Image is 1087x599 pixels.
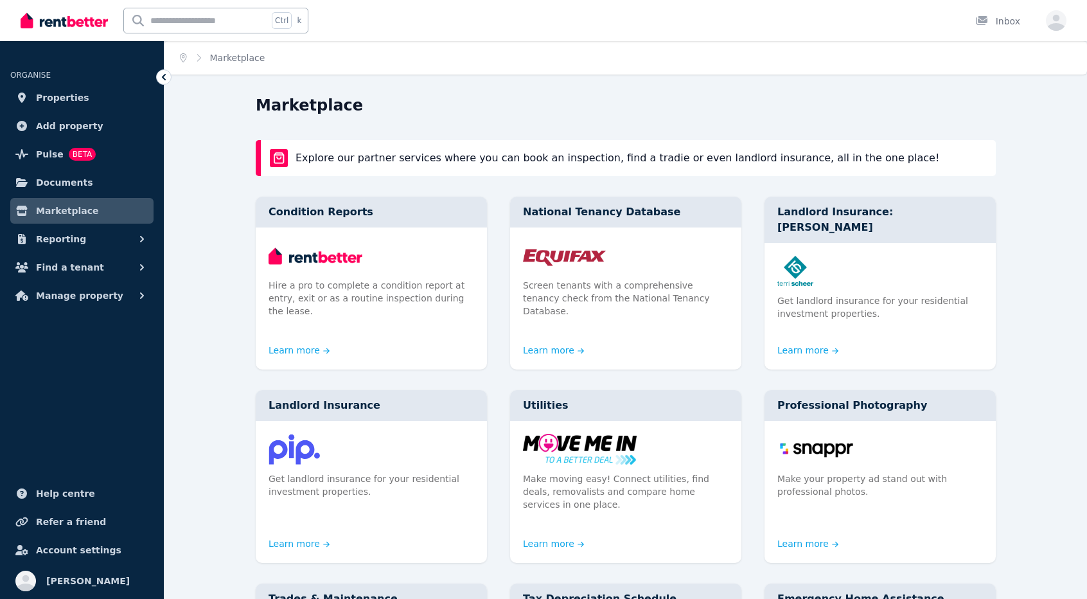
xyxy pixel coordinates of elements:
[10,509,154,535] a: Refer a friend
[523,434,729,465] img: Utilities
[10,255,154,280] button: Find a tenant
[777,294,983,320] p: Get landlord insurance for your residential investment properties.
[297,15,301,26] span: k
[523,472,729,511] p: Make moving easy! Connect utilities, find deals, removalists and compare home services in one place.
[36,90,89,105] span: Properties
[10,283,154,308] button: Manage property
[272,12,292,29] span: Ctrl
[764,390,996,421] div: Professional Photography
[46,573,130,589] span: [PERSON_NAME]
[510,390,741,421] div: Utilities
[36,231,86,247] span: Reporting
[270,149,288,167] img: rentBetter Marketplace
[777,344,839,357] a: Learn more
[10,113,154,139] a: Add property
[10,198,154,224] a: Marketplace
[36,288,123,303] span: Manage property
[21,11,108,30] img: RentBetter
[269,472,474,498] p: Get landlord insurance for your residential investment properties.
[523,537,585,550] a: Learn more
[36,118,103,134] span: Add property
[777,256,983,287] img: Landlord Insurance: Terri Scheer
[164,41,280,75] nav: Breadcrumb
[296,150,939,166] p: Explore our partner services where you can book an inspection, find a tradie or even landlord ins...
[777,434,983,465] img: Professional Photography
[36,486,95,501] span: Help centre
[10,141,154,167] a: PulseBETA
[269,434,474,465] img: Landlord Insurance
[269,240,474,271] img: Condition Reports
[10,85,154,111] a: Properties
[36,514,106,530] span: Refer a friend
[975,15,1020,28] div: Inbox
[777,537,839,550] a: Learn more
[269,344,330,357] a: Learn more
[256,197,487,228] div: Condition Reports
[69,148,96,161] span: BETA
[269,537,330,550] a: Learn more
[269,279,474,317] p: Hire a pro to complete a condition report at entry, exit or as a routine inspection during the le...
[210,51,265,64] span: Marketplace
[523,344,585,357] a: Learn more
[36,203,98,219] span: Marketplace
[10,481,154,506] a: Help centre
[10,537,154,563] a: Account settings
[523,240,729,271] img: National Tenancy Database
[36,542,121,558] span: Account settings
[36,147,64,162] span: Pulse
[36,175,93,190] span: Documents
[764,197,996,243] div: Landlord Insurance: [PERSON_NAME]
[777,472,983,498] p: Make your property ad stand out with professional photos.
[36,260,104,275] span: Find a tenant
[10,71,51,80] span: ORGANISE
[10,170,154,195] a: Documents
[256,95,363,116] h1: Marketplace
[256,390,487,421] div: Landlord Insurance
[510,197,741,228] div: National Tenancy Database
[523,279,729,317] p: Screen tenants with a comprehensive tenancy check from the National Tenancy Database.
[10,226,154,252] button: Reporting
